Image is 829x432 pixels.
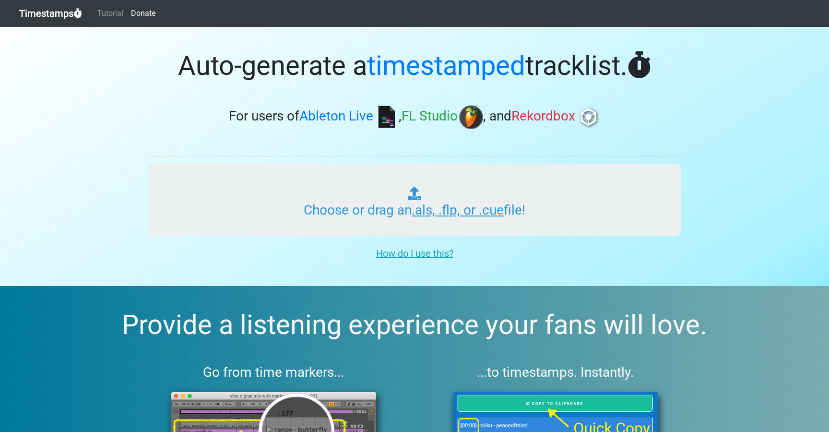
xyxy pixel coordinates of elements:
img: ableton.png [375,105,399,129]
span: Rekordbox [511,108,575,124]
h3: For users of , , and [148,105,681,129]
h2: Provide a listening experience your fans will love. [23,309,806,341]
a: Timestamps [19,4,82,23]
h3: Go from time markers... [148,364,399,381]
span: FL Studio [402,108,458,124]
img: rb.png [577,105,601,129]
a: Donate [127,4,159,23]
h1: Auto-generate a tracklist. [148,50,681,82]
span: timestamped [367,50,525,82]
a: Tutorial [94,4,127,23]
span: Ableton Live [299,108,373,124]
img: fl.png [459,105,483,129]
h3: ...to timestamps. Instantly. [430,364,681,381]
u: How do I use this? [376,248,453,259]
